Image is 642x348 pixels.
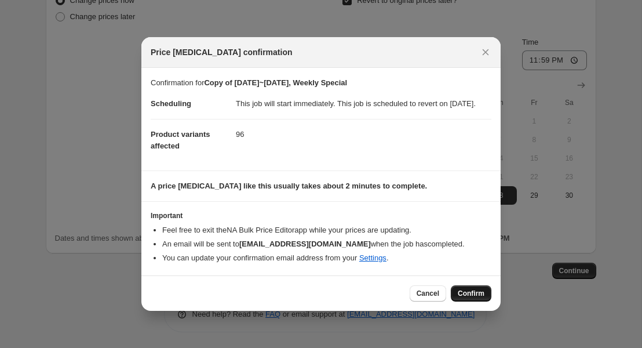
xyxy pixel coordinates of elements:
span: Product variants affected [151,130,210,150]
p: Confirmation for [151,77,491,89]
h3: Important [151,211,491,220]
dd: 96 [236,119,491,150]
button: Cancel [410,285,446,302]
b: Copy of [DATE]~[DATE], Weekly Special [204,78,347,87]
button: Close [477,44,494,60]
span: Scheduling [151,99,191,108]
li: Feel free to exit the NA Bulk Price Editor app while your prices are updating. [162,224,491,236]
dd: This job will start immediately. This job is scheduled to revert on [DATE]. [236,89,491,119]
li: An email will be sent to when the job has completed . [162,238,491,250]
b: A price [MEDICAL_DATA] like this usually takes about 2 minutes to complete. [151,182,427,190]
span: Confirm [458,289,484,298]
span: Price [MEDICAL_DATA] confirmation [151,46,293,58]
li: You can update your confirmation email address from your . [162,252,491,264]
button: Confirm [451,285,491,302]
b: [EMAIL_ADDRESS][DOMAIN_NAME] [239,240,371,248]
a: Settings [359,253,386,262]
span: Cancel [417,289,439,298]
